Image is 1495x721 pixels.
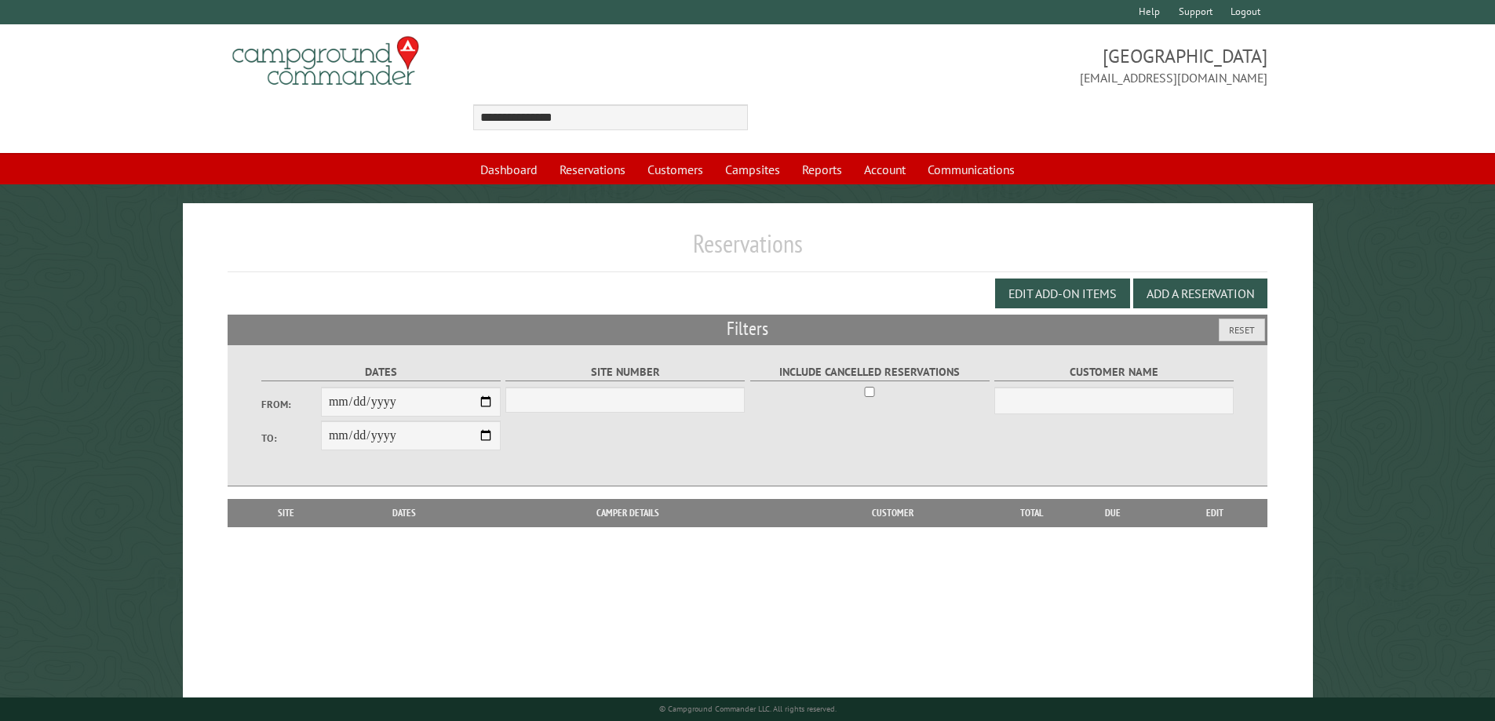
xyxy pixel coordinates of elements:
[659,704,837,714] small: © Campground Commander LLC. All rights reserved.
[550,155,635,184] a: Reservations
[1219,319,1265,341] button: Reset
[855,155,915,184] a: Account
[1001,499,1063,527] th: Total
[995,279,1130,308] button: Edit Add-on Items
[261,363,501,381] label: Dates
[716,155,789,184] a: Campsites
[750,363,990,381] label: Include Cancelled Reservations
[228,228,1268,271] h1: Reservations
[994,363,1234,381] label: Customer Name
[748,43,1268,87] span: [GEOGRAPHIC_DATA] [EMAIL_ADDRESS][DOMAIN_NAME]
[505,363,745,381] label: Site Number
[261,431,321,446] label: To:
[228,31,424,92] img: Campground Commander
[1133,279,1267,308] button: Add a Reservation
[471,155,547,184] a: Dashboard
[784,499,1001,527] th: Customer
[638,155,713,184] a: Customers
[472,499,784,527] th: Camper Details
[918,155,1024,184] a: Communications
[261,397,321,412] label: From:
[793,155,851,184] a: Reports
[235,499,337,527] th: Site
[1162,499,1268,527] th: Edit
[1063,499,1162,527] th: Due
[228,315,1268,344] h2: Filters
[337,499,472,527] th: Dates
